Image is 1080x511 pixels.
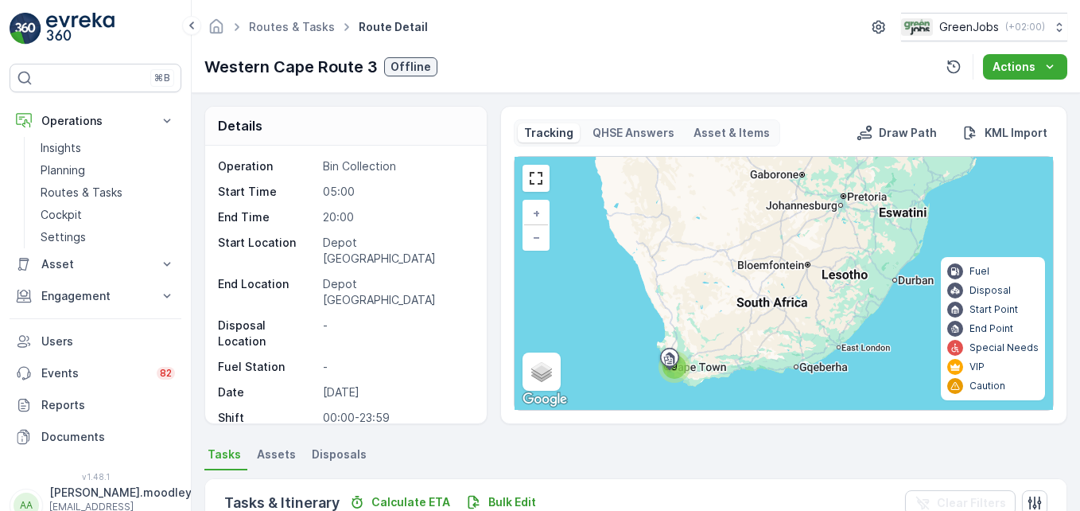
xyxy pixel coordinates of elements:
p: Offline [390,59,431,75]
p: Bulk Edit [488,494,536,510]
a: Homepage [208,24,225,37]
a: Planning [34,159,181,181]
a: View Fullscreen [524,166,548,190]
p: Documents [41,429,175,445]
button: Offline [384,57,437,76]
p: Details [218,116,262,135]
p: Actions [993,59,1035,75]
a: Users [10,326,181,357]
a: Open this area in Google Maps (opens a new window) [519,389,571,410]
p: VIP [969,361,985,373]
p: End Point [969,322,1013,335]
p: Depot [GEOGRAPHIC_DATA] [323,235,471,267]
span: Tasks [208,447,241,462]
p: Start Point [969,303,1018,316]
a: Routes & Tasks [34,181,181,204]
a: Settings [34,226,181,248]
p: Operations [41,113,150,129]
p: Shift [218,410,317,426]
p: Operation [218,158,317,174]
p: Bin Collection [323,158,471,174]
button: Engagement [10,280,181,312]
a: Reports [10,389,181,421]
p: Caution [969,380,1005,392]
button: Draw Path [850,123,943,142]
p: Engagement [41,288,150,304]
p: Calculate ETA [371,494,450,510]
button: Operations [10,105,181,137]
p: 82 [160,367,172,380]
p: QHSE Answers [592,125,674,141]
p: Insights [41,140,81,156]
button: GreenJobs(+02:00) [901,13,1067,41]
p: Cockpit [41,207,82,223]
p: 05:00 [323,184,471,200]
p: Reports [41,397,175,413]
a: Insights [34,137,181,159]
p: Date [218,384,317,400]
span: Disposals [312,447,367,462]
a: Events82 [10,357,181,389]
p: End Time [218,209,317,225]
p: Routes & Tasks [41,185,122,201]
span: − [533,230,541,244]
p: Fuel [969,265,989,278]
span: Route Detail [355,19,431,35]
a: Cockpit [34,204,181,226]
a: Layers [524,354,559,389]
p: 00:00-23:59 [323,410,471,426]
p: Users [41,334,175,349]
img: Green_Jobs_Logo.png [901,18,933,36]
button: Actions [983,54,1067,80]
p: Draw Path [879,125,937,141]
p: Disposal [969,284,1011,297]
p: - [323,359,471,375]
img: logo_light-DOdMpM7g.png [46,13,115,45]
p: Fuel Station [218,359,317,375]
p: Special Needs [969,341,1039,354]
p: Clear Filters [937,495,1006,511]
p: Tracking [524,125,573,141]
p: ⌘B [154,72,170,84]
p: Disposal Location [218,318,317,349]
p: Western Cape Route 3 [204,55,378,79]
p: Planning [41,162,85,178]
p: Settings [41,229,86,245]
p: Asset [41,256,150,272]
button: KML Import [956,123,1054,142]
p: GreenJobs [939,19,999,35]
img: logo [10,13,41,45]
a: Documents [10,421,181,453]
div: 0 [515,157,1053,410]
p: KML Import [985,125,1047,141]
p: Asset & Items [693,125,770,141]
button: Asset [10,248,181,280]
img: Google [519,389,571,410]
a: Routes & Tasks [249,20,335,33]
p: End Location [218,276,317,308]
p: [DATE] [323,384,471,400]
a: Zoom In [524,201,548,225]
p: [PERSON_NAME].moodley [49,485,192,501]
p: ( +02:00 ) [1005,21,1045,33]
p: Start Location [218,235,317,267]
a: Zoom Out [524,225,548,249]
p: Depot [GEOGRAPHIC_DATA] [323,276,471,308]
p: 20:00 [323,209,471,225]
p: Events [41,365,147,381]
span: v 1.48.1 [10,472,181,482]
p: - [323,318,471,349]
p: Start Time [218,184,317,200]
span: + [533,206,540,220]
span: Assets [257,447,296,462]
